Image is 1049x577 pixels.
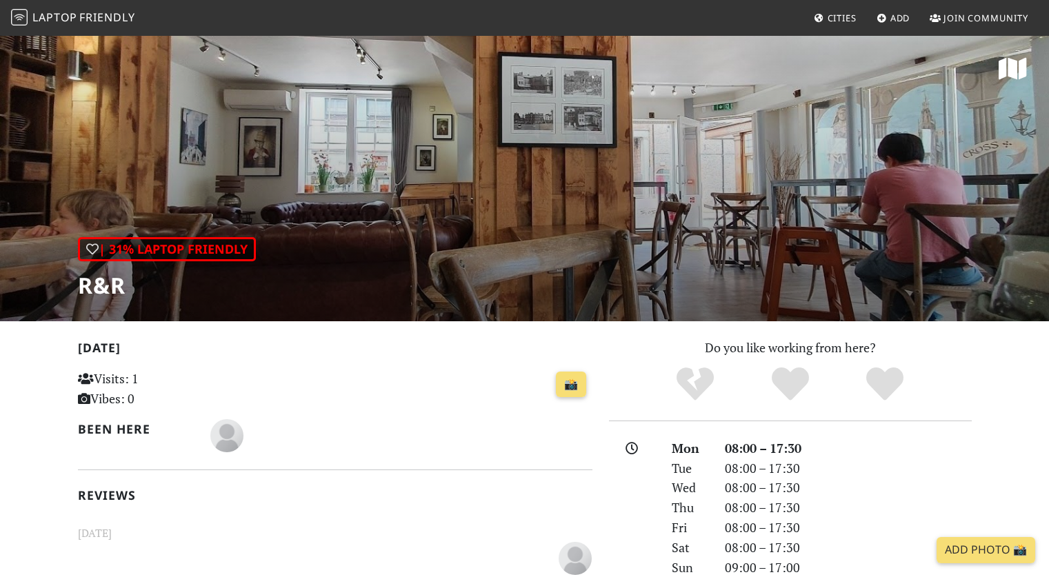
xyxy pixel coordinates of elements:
[559,548,592,565] span: TzwSVsOw TzwSVsOw
[943,12,1028,24] span: Join Community
[556,372,586,398] a: 📸
[717,538,980,558] div: 08:00 – 17:30
[78,237,256,261] div: | 31% Laptop Friendly
[663,538,716,558] div: Sat
[717,498,980,518] div: 08:00 – 17:30
[11,6,135,30] a: LaptopFriendly LaptopFriendly
[743,365,838,403] div: Yes
[663,458,716,478] div: Tue
[837,365,932,403] div: Definitely!
[937,537,1035,563] a: Add Photo 📸
[210,419,243,452] img: blank-535327c66bd565773addf3077783bbfce4b00ec00e9fd257753287c682c7fa38.png
[871,6,916,30] a: Add
[78,488,592,503] h2: Reviews
[663,518,716,538] div: Fri
[78,369,239,409] p: Visits: 1 Vibes: 0
[70,525,601,542] small: [DATE]
[79,10,134,25] span: Friendly
[663,478,716,498] div: Wed
[32,10,77,25] span: Laptop
[717,438,980,458] div: 08:00 – 17:30
[648,365,743,403] div: No
[717,478,980,498] div: 08:00 – 17:30
[78,422,194,436] h2: Been here
[210,426,243,443] span: TzwSVsOw TzwSVsOw
[663,498,716,518] div: Thu
[11,9,28,26] img: LaptopFriendly
[808,6,862,30] a: Cities
[78,341,592,361] h2: [DATE]
[609,338,972,358] p: Do you like working from here?
[663,438,716,458] div: Mon
[78,272,256,298] h1: R&R
[559,542,592,575] img: blank-535327c66bd565773addf3077783bbfce4b00ec00e9fd257753287c682c7fa38.png
[924,6,1034,30] a: Join Community
[828,12,857,24] span: Cities
[717,458,980,478] div: 08:00 – 17:30
[717,518,980,538] div: 08:00 – 17:30
[890,12,910,24] span: Add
